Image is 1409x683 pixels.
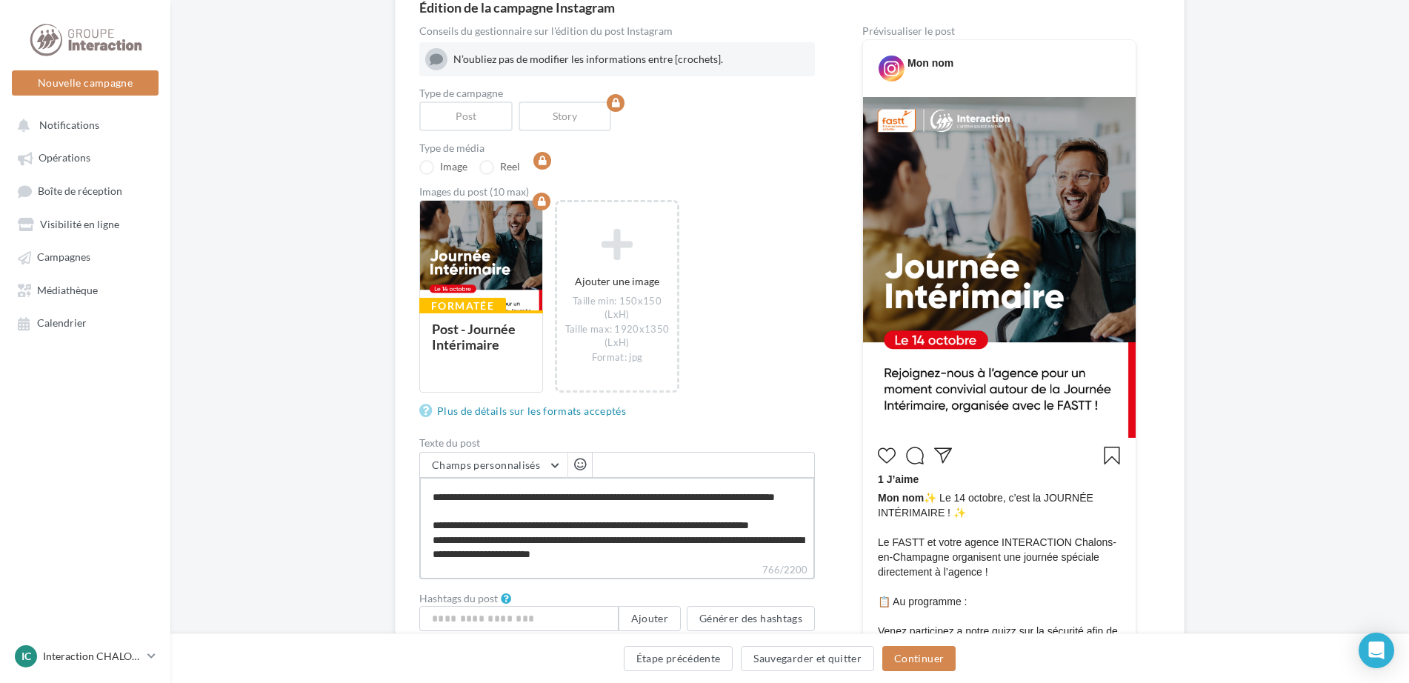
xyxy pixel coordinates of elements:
[907,56,953,70] div: Mon nom
[419,143,815,153] label: Type de média
[37,317,87,330] span: Calendrier
[9,177,161,204] a: Boîte de réception
[878,472,1121,490] div: 1 J’aime
[419,562,815,579] label: 766/2200
[1359,633,1394,668] div: Open Intercom Messenger
[619,606,681,631] button: Ajouter
[37,284,98,296] span: Médiathèque
[419,1,1160,14] div: Édition de la campagne Instagram
[9,210,161,237] a: Visibilité en ligne
[419,631,815,644] div: Appuyer sur entrée pour ajouter plusieurs hashtags
[419,438,815,448] label: Texte du post
[420,453,567,478] button: Champs personnalisés
[624,646,733,671] button: Étape précédente
[9,309,161,336] a: Calendrier
[9,243,161,270] a: Campagnes
[419,187,815,197] div: Images du post (10 max)
[38,184,122,197] span: Boîte de réception
[419,88,815,99] label: Type de campagne
[453,52,809,67] div: N’oubliez pas de modifier les informations entre [crochets].
[12,642,159,670] a: IC Interaction CHALONS EN [GEOGRAPHIC_DATA]
[419,298,506,314] div: Formatée
[43,649,141,664] p: Interaction CHALONS EN [GEOGRAPHIC_DATA]
[9,144,161,170] a: Opérations
[1103,447,1121,464] svg: Enregistrer
[419,26,815,36] div: Conseils du gestionnaire sur l'édition du post Instagram
[9,111,156,138] button: Notifications
[934,447,952,464] svg: Partager la publication
[9,276,161,303] a: Médiathèque
[862,26,1136,36] div: Prévisualiser le post
[432,459,540,471] span: Champs personnalisés
[419,402,632,420] a: Plus de détails sur les formats acceptés
[882,646,956,671] button: Continuer
[432,321,516,353] div: Post - Journée Intérimaire
[741,646,874,671] button: Sauvegarder et quitter
[12,70,159,96] button: Nouvelle campagne
[878,492,924,504] span: Mon nom
[40,218,119,230] span: Visibilité en ligne
[39,119,99,131] span: Notifications
[39,152,90,164] span: Opérations
[21,649,31,664] span: IC
[37,251,90,264] span: Campagnes
[878,447,896,464] svg: J’aime
[687,606,815,631] button: Générer des hashtags
[906,447,924,464] svg: Commenter
[419,593,498,604] label: Hashtags du post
